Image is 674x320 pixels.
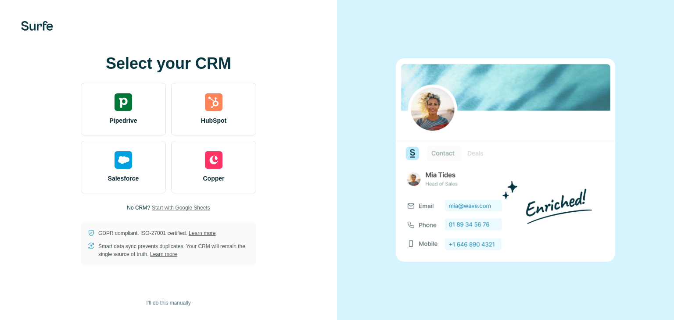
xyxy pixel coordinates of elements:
[189,230,215,236] a: Learn more
[205,151,222,169] img: copper's logo
[201,116,226,125] span: HubSpot
[146,299,190,307] span: I’ll do this manually
[98,242,249,258] p: Smart data sync prevents duplicates. Your CRM will remain the single source of truth.
[150,251,177,257] a: Learn more
[152,204,210,212] button: Start with Google Sheets
[21,21,53,31] img: Surfe's logo
[115,151,132,169] img: salesforce's logo
[108,174,139,183] span: Salesforce
[81,55,256,72] h1: Select your CRM
[98,229,215,237] p: GDPR compliant. ISO-27001 certified.
[115,93,132,111] img: pipedrive's logo
[205,93,222,111] img: hubspot's logo
[140,296,197,309] button: I’ll do this manually
[396,58,615,261] img: none image
[127,204,150,212] p: No CRM?
[109,116,137,125] span: Pipedrive
[203,174,225,183] span: Copper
